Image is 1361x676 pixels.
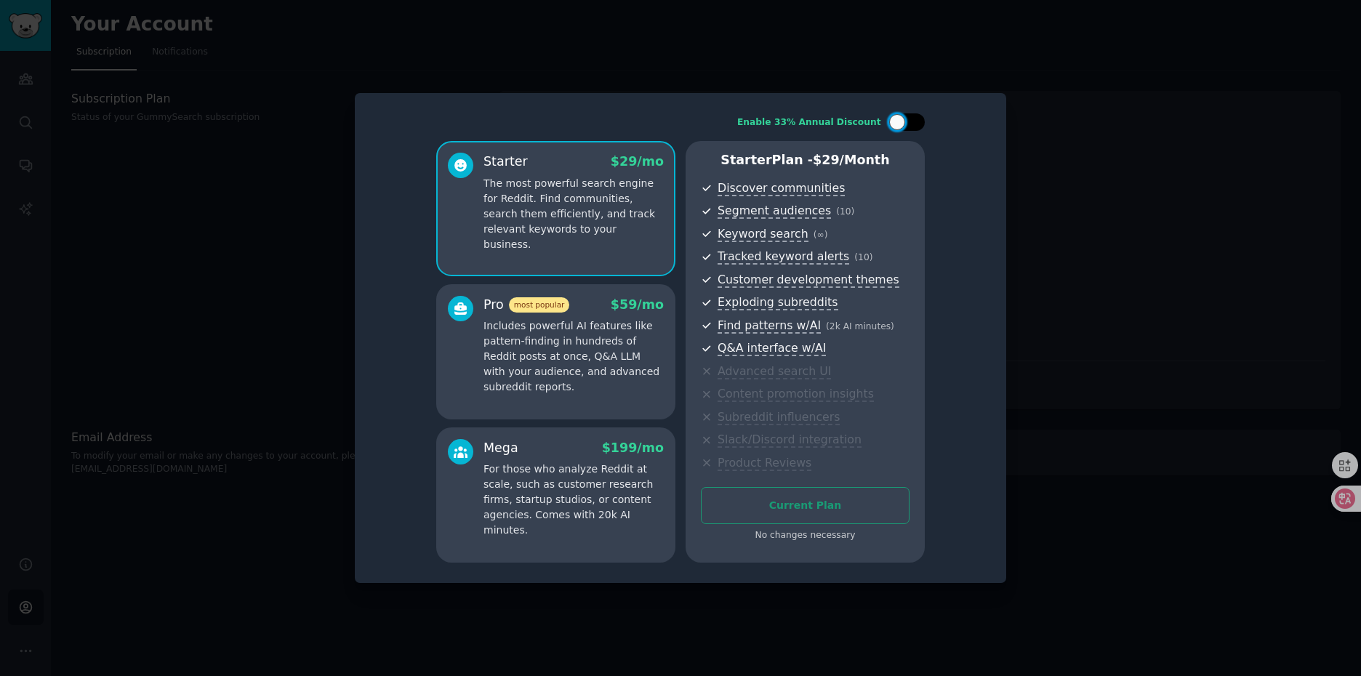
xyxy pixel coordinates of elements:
span: Keyword search [718,227,808,242]
span: Subreddit influencers [718,410,840,425]
span: Exploding subreddits [718,295,838,310]
span: ( 10 ) [836,206,854,217]
span: Slack/Discord integration [718,432,862,448]
p: Starter Plan - [701,151,910,169]
span: $ 59 /mo [611,297,664,312]
span: ( 2k AI minutes ) [826,321,894,331]
p: For those who analyze Reddit at scale, such as customer research firms, startup studios, or conte... [483,462,664,538]
span: Discover communities [718,181,845,196]
span: ( ∞ ) [814,230,828,240]
div: No changes necessary [701,529,910,542]
span: $ 29 /mo [611,154,664,169]
span: Customer development themes [718,273,899,288]
div: Starter [483,153,528,171]
span: Segment audiences [718,204,831,219]
span: Tracked keyword alerts [718,249,849,265]
span: $ 29 /month [813,153,890,167]
span: Product Reviews [718,456,811,471]
div: Mega [483,439,518,457]
span: Advanced search UI [718,364,831,379]
p: Includes powerful AI features like pattern-finding in hundreds of Reddit posts at once, Q&A LLM w... [483,318,664,395]
span: Q&A interface w/AI [718,341,826,356]
p: The most powerful search engine for Reddit. Find communities, search them efficiently, and track ... [483,176,664,252]
span: $ 199 /mo [602,440,664,455]
div: Enable 33% Annual Discount [737,116,881,129]
span: ( 10 ) [854,252,872,262]
span: most popular [509,297,570,313]
div: Pro [483,296,569,314]
span: Content promotion insights [718,387,874,402]
span: Find patterns w/AI [718,318,821,334]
